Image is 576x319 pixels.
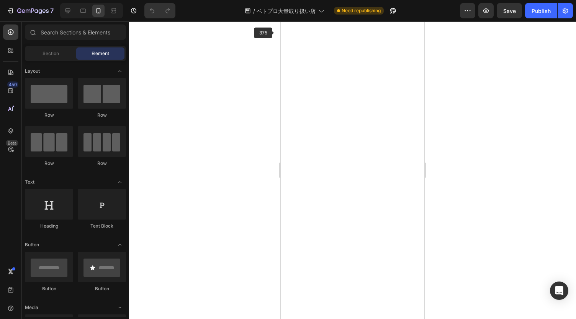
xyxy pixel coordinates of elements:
[7,81,18,88] div: 450
[144,3,175,18] div: Undo/Redo
[253,7,255,15] span: /
[78,285,126,292] div: Button
[281,21,424,319] iframe: Design area
[497,3,522,18] button: Save
[503,8,516,14] span: Save
[25,68,40,75] span: Layout
[532,7,551,15] div: Publish
[25,304,38,311] span: Media
[114,65,126,77] span: Toggle open
[78,223,126,229] div: Text Block
[342,7,381,14] span: Need republishing
[25,223,73,229] div: Heading
[114,301,126,314] span: Toggle open
[78,112,126,119] div: Row
[525,3,557,18] button: Publish
[25,285,73,292] div: Button
[25,160,73,167] div: Row
[550,282,568,300] div: Open Intercom Messenger
[3,3,57,18] button: 7
[25,241,39,248] span: Button
[254,28,272,38] span: 375
[50,6,54,15] p: 7
[114,176,126,188] span: Toggle open
[114,239,126,251] span: Toggle open
[78,160,126,167] div: Row
[25,24,126,40] input: Search Sections & Elements
[25,179,34,186] span: Text
[25,112,73,119] div: Row
[43,50,59,57] span: Section
[257,7,316,15] span: ベトプロ大量取り扱い店
[6,140,18,146] div: Beta
[92,50,109,57] span: Element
